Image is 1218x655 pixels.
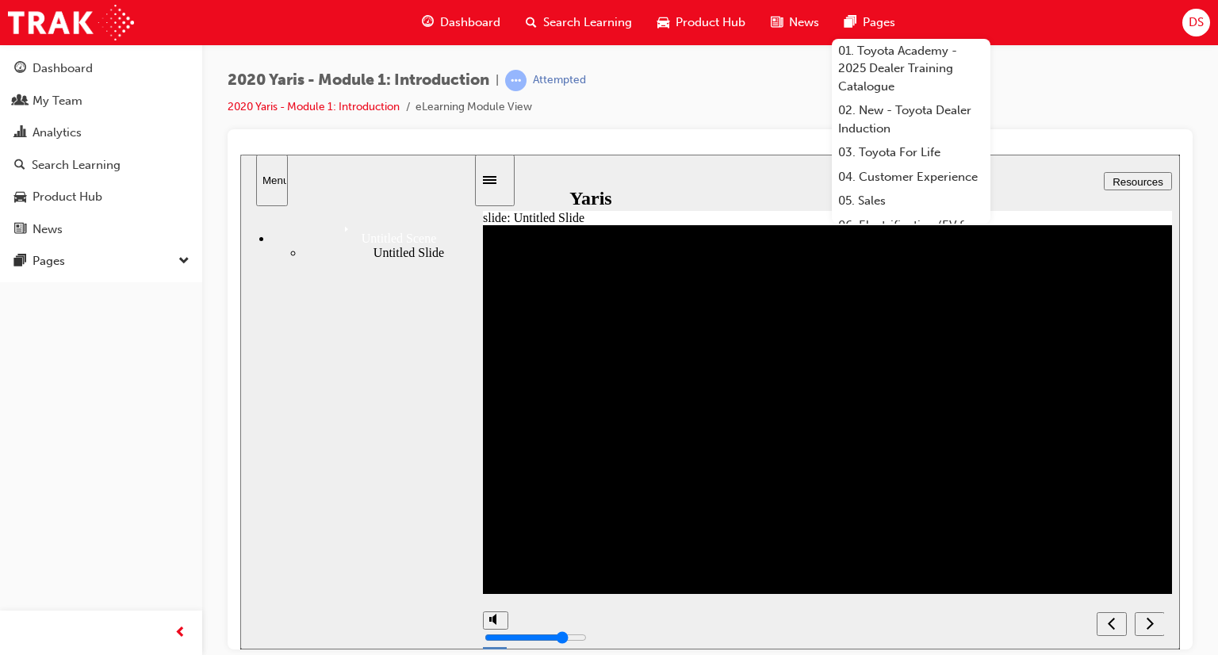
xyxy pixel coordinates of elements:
[856,443,924,495] nav: slide navigation
[440,13,500,32] span: Dashboard
[422,13,434,33] span: guage-icon
[533,73,586,88] div: Attempted
[243,457,268,475] button: volume
[863,13,895,32] span: Pages
[832,165,990,190] a: 04. Customer Experience
[6,215,196,244] a: News
[864,17,932,36] button: Resources
[856,458,887,481] button: previous
[771,13,783,33] span: news-icon
[14,94,26,109] span: people-icon
[228,100,400,113] a: 2020 Yaris - Module 1: Introduction
[645,6,758,39] a: car-iconProduct Hub
[63,91,235,105] div: Untitled Slide
[832,213,990,255] a: 06. Electrification (EV & Hybrid)
[894,458,925,481] button: next
[14,62,26,76] span: guage-icon
[8,5,134,40] img: Trak
[228,71,489,90] span: 2020 Yaris - Module 1: Introduction
[33,92,82,110] div: My Team
[6,51,196,247] button: DashboardMy TeamAnalyticsSearch LearningProduct HubNews
[33,59,93,78] div: Dashboard
[832,189,990,213] a: 05. Sales
[32,156,121,174] div: Search Learning
[174,623,186,643] span: prev-icon
[416,98,532,117] li: eLearning Module View
[6,86,196,116] a: My Team
[872,21,923,33] span: Resources
[505,70,527,91] span: learningRecordVerb_ATTEMPT-icon
[6,247,196,276] button: Pages
[33,124,82,142] div: Analytics
[244,477,347,489] input: volume
[33,252,65,270] div: Pages
[6,54,196,83] a: Dashboard
[832,140,990,165] a: 03. Toyota For Life
[789,13,819,32] span: News
[14,126,26,140] span: chart-icon
[33,220,63,239] div: News
[526,13,537,33] span: search-icon
[832,6,908,39] a: pages-iconPages
[6,118,196,147] a: Analytics
[178,251,190,272] span: down-icon
[513,6,645,39] a: search-iconSearch Learning
[832,98,990,140] a: 02. New - Toyota Dealer Induction
[832,39,990,99] a: 01. Toyota Academy - 2025 Dealer Training Catalogue
[758,6,832,39] a: news-iconNews
[657,13,669,33] span: car-icon
[243,443,266,495] div: misc controls
[14,255,26,269] span: pages-icon
[676,13,745,32] span: Product Hub
[6,151,196,180] a: Search Learning
[14,223,26,237] span: news-icon
[32,64,235,91] div: Untitled Scene
[496,71,499,90] span: |
[14,159,25,173] span: search-icon
[845,13,856,33] span: pages-icon
[6,182,196,212] a: Product Hub
[1189,13,1204,32] span: DS
[1182,9,1210,36] button: DS
[33,188,102,206] div: Product Hub
[543,13,632,32] span: Search Learning
[14,190,26,205] span: car-icon
[22,20,41,32] div: Menu
[409,6,513,39] a: guage-iconDashboard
